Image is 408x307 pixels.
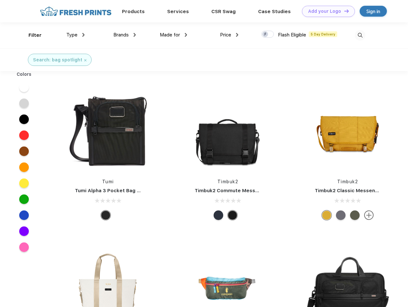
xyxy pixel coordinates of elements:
[33,57,82,63] div: Search: bag spotlight
[38,6,113,17] img: fo%20logo%202.webp
[308,9,341,14] div: Add your Logo
[364,210,374,220] img: more.svg
[113,32,129,38] span: Brands
[65,87,151,172] img: func=resize&h=266
[102,179,114,184] a: Tumi
[29,32,42,39] div: Filter
[236,33,238,37] img: dropdown.png
[75,188,150,193] a: Tumi Alpha 3 Pocket Bag Small
[160,32,180,38] span: Made for
[355,30,365,41] img: desktop_search.svg
[122,9,145,14] a: Products
[134,33,136,37] img: dropdown.png
[315,188,394,193] a: Timbuk2 Classic Messenger Bag
[366,8,380,15] div: Sign in
[82,33,85,37] img: dropdown.png
[217,179,239,184] a: Timbuk2
[220,32,231,38] span: Price
[322,210,331,220] div: Eco Amber
[84,59,86,61] img: filter_cancel.svg
[185,87,270,172] img: func=resize&h=266
[337,179,358,184] a: Timbuk2
[66,32,78,38] span: Type
[12,71,37,78] div: Colors
[214,210,223,220] div: Eco Nautical
[360,6,387,17] a: Sign in
[101,210,110,220] div: Black
[350,210,360,220] div: Eco Army
[185,33,187,37] img: dropdown.png
[228,210,237,220] div: Eco Black
[344,9,349,13] img: DT
[336,210,346,220] div: Eco Army Pop
[309,31,337,37] span: 5 Day Delivery
[305,87,390,172] img: func=resize&h=266
[278,32,306,38] span: Flash Eligible
[195,188,281,193] a: Timbuk2 Commute Messenger Bag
